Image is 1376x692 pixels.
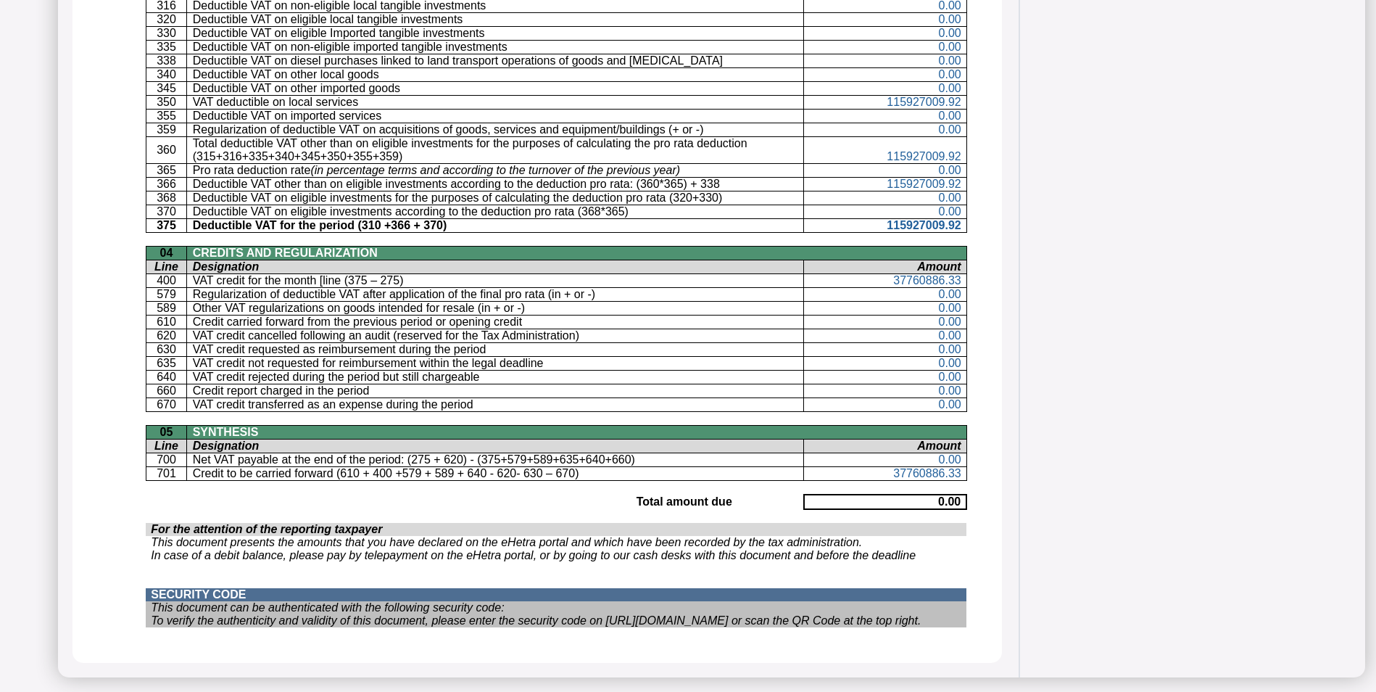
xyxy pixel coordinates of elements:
[887,150,961,162] span: 115927009.92
[152,357,182,370] p: 635
[152,371,182,384] p: 640
[152,384,182,398] p: 660
[151,601,504,614] span: This document can be authenticated with the following security code:
[193,178,799,191] p: Deductible VAT other than on eligible investments according to the deduction pro rata: (360*365) ...
[887,219,961,231] span: 115927009.92
[152,316,182,329] p: 610
[939,398,961,411] span: 0.00
[151,614,921,627] span: To verify the authenticity and validity of this document, please enter the security code on [URL]...
[154,440,178,452] span: Line
[152,274,182,287] p: 400
[939,453,961,466] span: 0.00
[152,68,182,81] p: 340
[939,54,961,67] span: 0.00
[152,164,182,177] p: 365
[193,123,799,136] p: Regularization of deductible VAT on acquisitions of goods, services and equipment/buildings (+ or -)
[917,440,961,452] span: Amount
[193,13,799,26] p: Deductible VAT on eligible local tangible investments
[152,82,182,95] p: 345
[152,144,182,157] p: 360
[193,371,799,384] p: VAT credit rejected during the period but still chargeable
[193,440,260,452] span: Designation
[939,329,961,342] span: 0.00
[152,467,182,480] p: 701
[152,191,182,205] p: 368
[193,453,799,466] p: Net VAT payable at the end of the period: (275 + 620) - (375+579+589+635+640+660)
[939,343,961,355] span: 0.00
[193,110,799,123] p: Deductible VAT on imported services
[193,96,799,109] p: VAT deductible on local services
[193,205,799,218] p: Deductible VAT on eligible investments according to the deduction pro rata (368*365)
[152,41,182,54] p: 335
[151,536,862,548] i: This document presents the amounts that you have declared on the eHetra portal and which have bee...
[939,371,961,383] span: 0.00
[893,274,961,287] span: 37760886.33
[939,205,961,218] span: 0.00
[152,54,182,67] p: 338
[152,178,182,191] p: 366
[160,247,173,259] span: 04
[151,549,916,561] i: In case of a debit balance, please pay by telepayment on the eHetra portal, or by going to our ca...
[939,27,961,39] span: 0.00
[887,178,961,190] span: 115927009.92
[893,467,961,479] span: 37760886.33
[193,302,799,315] p: Other VAT regularizations on goods intended for resale (in + or -)
[193,68,799,81] p: Deductible VAT on other local goods
[637,495,732,508] b: Total amount due
[193,384,799,398] p: Credit report charged in the period
[939,357,961,369] span: 0.00
[193,343,799,356] p: VAT credit requested as reimbursement during the period
[193,467,799,480] p: Credit to be carried forward (610 + 400 +579 + 589 + 640 - 620- 630 – 670)
[152,96,182,109] p: 350
[193,54,799,67] p: Deductible VAT on diesel purchases linked to land transport operations of goods and [MEDICAL_DATA]
[193,260,260,273] span: Designation
[939,164,961,176] span: 0.00
[160,426,173,438] span: 05
[193,329,799,342] p: VAT credit cancelled following an audit (reserved for the Tax Administration)
[193,274,799,287] p: VAT credit for the month [line (375 – 275)
[887,96,961,108] span: 115927009.92
[193,41,799,54] p: Deductible VAT on non-eligible imported tangible investments
[193,357,799,370] p: VAT credit not requested for reimbursement within the legal deadline
[193,27,799,40] p: Deductible VAT on eligible Imported tangible investments
[939,13,961,25] span: 0.00
[938,495,961,508] : 0.00
[939,82,961,94] span: 0.00
[939,288,961,300] span: 0.00
[151,588,246,601] span: SECURITY CODE
[152,13,182,26] p: 320
[193,247,378,259] span: CREDITS AND REGULARIZATION
[152,343,182,356] p: 630
[152,329,182,342] p: 620
[193,137,799,163] p: Total deductible VAT other than on eligible investments for the purposes of calculating the pro r...
[193,191,799,205] p: Deductible VAT on eligible investments for the purposes of calculating the deduction pro rata (32...
[193,398,799,411] p: VAT credit transferred as an expense during the period
[193,426,259,438] span: SYNTHESIS
[152,453,182,466] p: 700
[152,288,182,301] p: 579
[157,219,176,231] b: 375
[152,398,182,411] p: 670
[152,123,182,136] p: 359
[939,123,961,136] span: 0.00
[917,260,961,273] span: Amount
[193,219,447,231] b: Deductible VAT for the period (310 +366 + 370)
[152,110,182,123] p: 355
[939,68,961,81] span: 0.00
[151,523,382,535] span: For the attention of the reporting taxpayer
[193,288,799,301] p: Regularization of deductible VAT after application of the final pro rata (in + or -)
[939,316,961,328] span: 0.00
[193,164,799,177] p: Pro rata deduction rate
[939,41,961,53] span: 0.00
[193,316,799,329] p: Credit carried forward from the previous period or opening credit
[152,302,182,315] p: 589
[939,384,961,397] span: 0.00
[939,110,961,122] span: 0.00
[152,205,182,218] p: 370
[152,27,182,40] p: 330
[939,302,961,314] span: 0.00
[310,164,680,176] i: (in percentage terms and according to the turnover of the previous year)
[939,191,961,204] span: 0.00
[154,260,178,273] span: Line
[193,82,799,95] p: Deductible VAT on other imported goods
